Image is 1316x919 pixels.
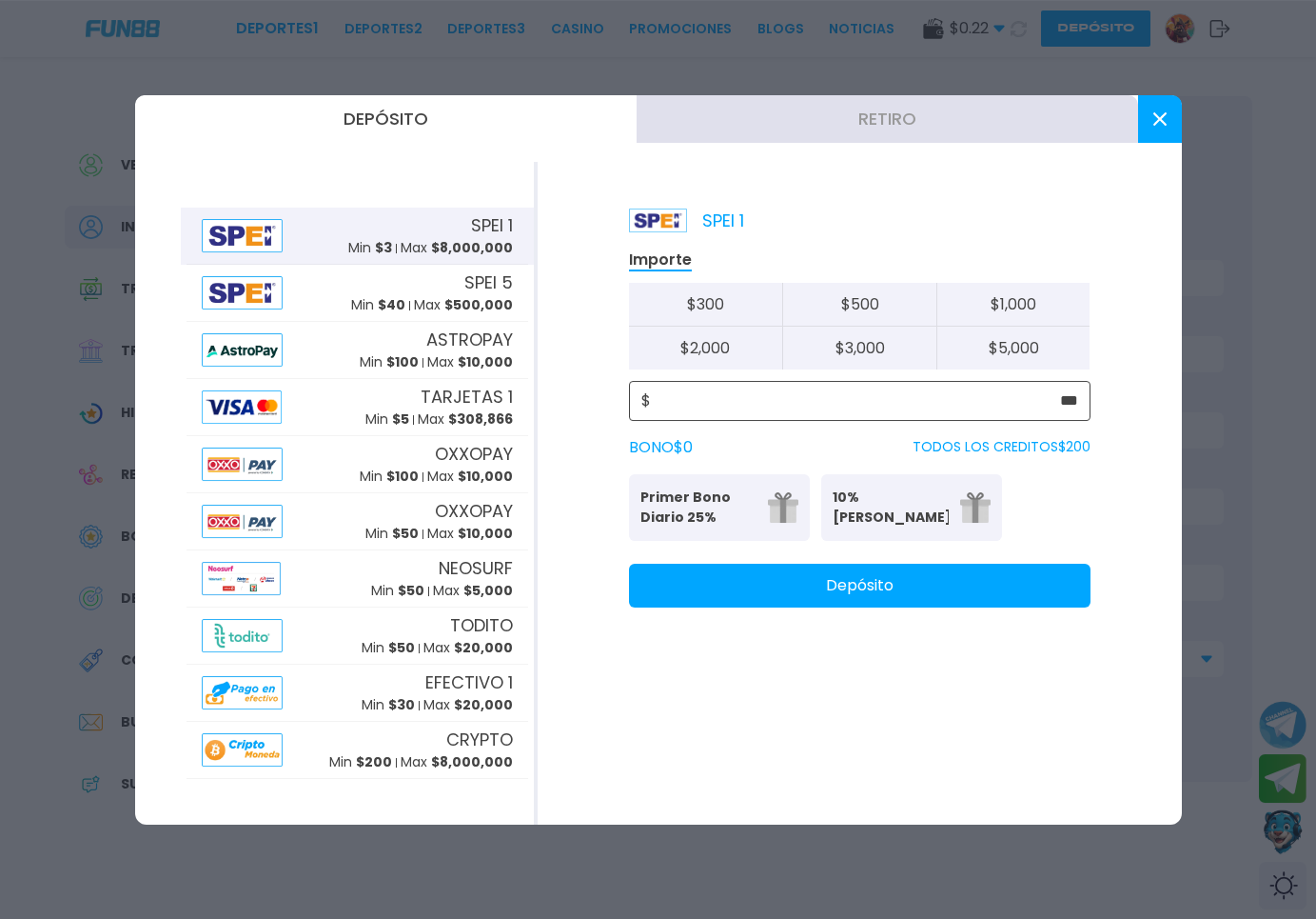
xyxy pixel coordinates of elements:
[329,752,392,772] p: Min
[181,722,534,779] button: AlipayCRYPTOMin $200Max $8,000,000
[450,612,513,638] span: TODITO
[960,492,991,523] img: gift
[181,322,534,379] button: AlipayASTROPAYMin $100Max $10,000
[202,333,284,367] img: Alipay
[181,436,534,493] button: AlipayOXXOPAYMin $100Max $10,000
[181,265,534,322] button: AlipaySPEI 5Min $40Max $500,000
[782,327,936,370] button: $3,000
[427,352,513,372] p: Max
[401,752,513,772] p: Max
[388,638,415,657] span: $ 50
[431,238,513,257] span: $ 8,000,000
[360,352,419,372] p: Min
[423,695,513,715] p: Max
[348,238,392,258] p: Min
[181,665,534,722] button: AlipayEFECTIVO 1Min $30Max $20,000
[388,695,415,714] span: $ 30
[913,437,1090,457] p: TODOS LOS CREDITOS $ 200
[629,250,692,271] p: Importe
[386,352,419,371] span: $ 100
[641,390,651,412] span: $
[454,638,513,657] span: $ 20,000
[392,524,419,543] span: $ 50
[356,752,392,771] span: $ 200
[464,270,513,295] span: SPEI 5
[414,295,513,315] p: Max
[833,488,949,528] p: 10% [PERSON_NAME]
[181,550,534,608] button: AlipayNEOSURFMin $50Max $5,000
[362,695,415,715] p: Min
[629,436,693,459] label: BONO $ 0
[433,581,513,601] p: Max
[202,448,284,481] img: Alipay
[371,581,424,601] p: Min
[375,238,392,257] span: $ 3
[202,619,284,652] img: Alipay
[202,276,284,310] img: Alipay
[365,410,409,430] p: Min
[629,327,783,370] button: $2,000
[444,295,513,314] span: $ 500,000
[629,208,744,233] p: SPEI 1
[181,379,534,436] button: AlipayTARJETAS 1Min $5Max $308,866
[768,492,798,523] img: gift
[821,474,1002,541] button: 10% [PERSON_NAME]
[202,733,284,767] img: Alipay
[202,390,282,424] img: Alipay
[454,695,513,714] span: $ 20,000
[463,581,513,600] span: $ 5,000
[458,524,513,543] span: $ 10,000
[431,752,513,771] span: $ 8,000,000
[421,384,513,410] span: TARJETAS 1
[378,295,405,314] span: $ 40
[426,327,513,352] span: ASTROPAY
[936,283,1090,327] button: $1,000
[398,581,424,600] span: $ 50
[629,209,687,232] img: Platform Logo
[435,441,513,467] span: OXXOPAY
[202,219,284,252] img: Alipay
[471,212,513,238] span: SPEI 1
[446,727,513,752] span: CRYPTO
[202,562,281,595] img: Alipay
[401,238,513,258] p: Max
[435,498,513,524] span: OXXOPAY
[629,474,810,541] button: Primer Bono Diario 25%
[782,283,936,327] button: $500
[202,676,284,709] img: Alipay
[629,283,783,327] button: $300
[181,208,534,265] button: AlipaySPEI 1Min $3Max $8,000,000
[181,608,534,665] button: AlipayTODITOMin $50Max $20,000
[448,410,513,429] span: $ 308,866
[458,467,513,486] span: $ 10,000
[423,638,513,658] p: Max
[427,524,513,544] p: Max
[365,524,419,544] p: Min
[360,467,419,487] p: Min
[936,327,1090,370] button: $5,000
[181,493,534,550] button: AlipayOXXOPAYMin $50Max $10,000
[637,95,1138,143] button: Retiro
[640,488,756,528] p: Primer Bono Diario 25%
[425,669,513,695] span: EFECTIVO 1
[629,564,1090,608] button: Depósito
[439,555,513,581] span: NEOSURF
[418,410,513,430] p: Max
[392,410,409,429] span: $ 5
[427,467,513,487] p: Max
[351,295,405,315] p: Min
[135,95,637,143] button: Depósito
[202,505,284,538] img: Alipay
[362,638,415,658] p: Min
[458,352,513,371] span: $ 10,000
[386,467,419,486] span: $ 100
